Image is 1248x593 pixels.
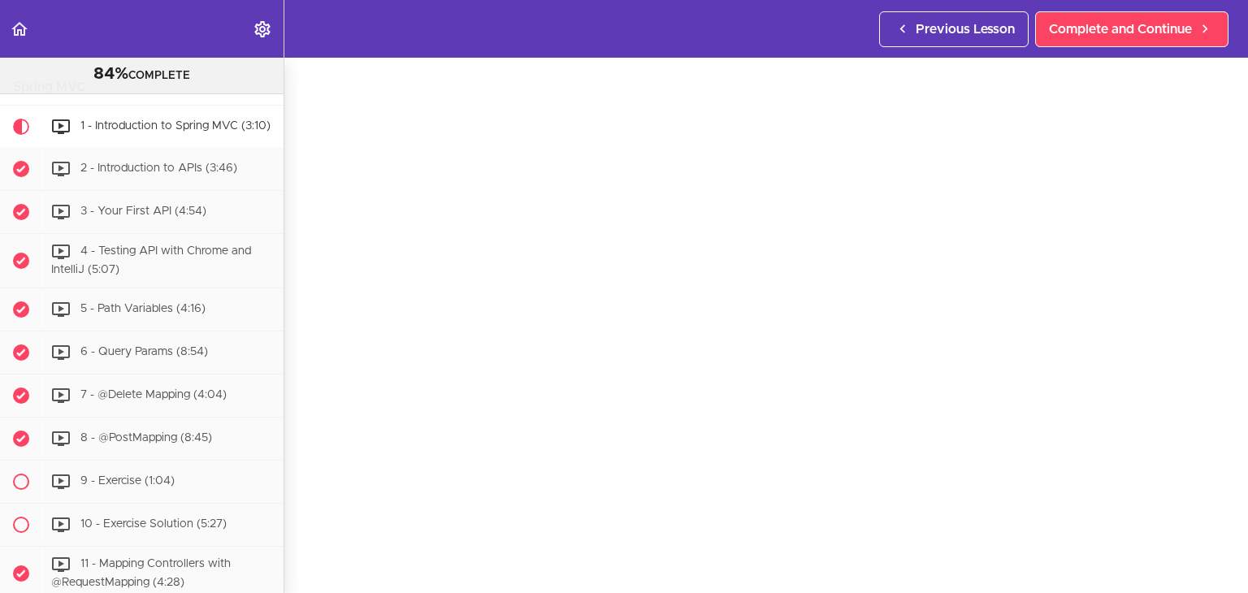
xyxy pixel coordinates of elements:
span: 1 - Introduction to Spring MVC (3:10) [80,121,271,132]
span: 7 - @Delete Mapping (4:04) [80,389,227,400]
div: COMPLETE [20,64,263,85]
iframe: Video Player [317,64,1215,569]
svg: Back to course curriculum [10,19,29,39]
span: 3 - Your First API (4:54) [80,206,206,218]
span: 6 - Query Params (8:54) [80,346,208,357]
span: 84% [93,66,128,82]
span: 5 - Path Variables (4:16) [80,303,206,314]
span: 4 - Testing API with Chrome and IntelliJ (5:07) [51,246,251,276]
span: 8 - @PostMapping (8:45) [80,432,212,444]
span: 10 - Exercise Solution (5:27) [80,518,227,530]
a: Complete and Continue [1035,11,1228,47]
a: Previous Lesson [879,11,1029,47]
span: 9 - Exercise (1:04) [80,475,175,487]
svg: Settings Menu [253,19,272,39]
span: 11 - Mapping Controllers with @RequestMapping (4:28) [51,558,231,588]
span: Complete and Continue [1049,19,1192,39]
span: 2 - Introduction to APIs (3:46) [80,163,237,175]
span: Previous Lesson [916,19,1015,39]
